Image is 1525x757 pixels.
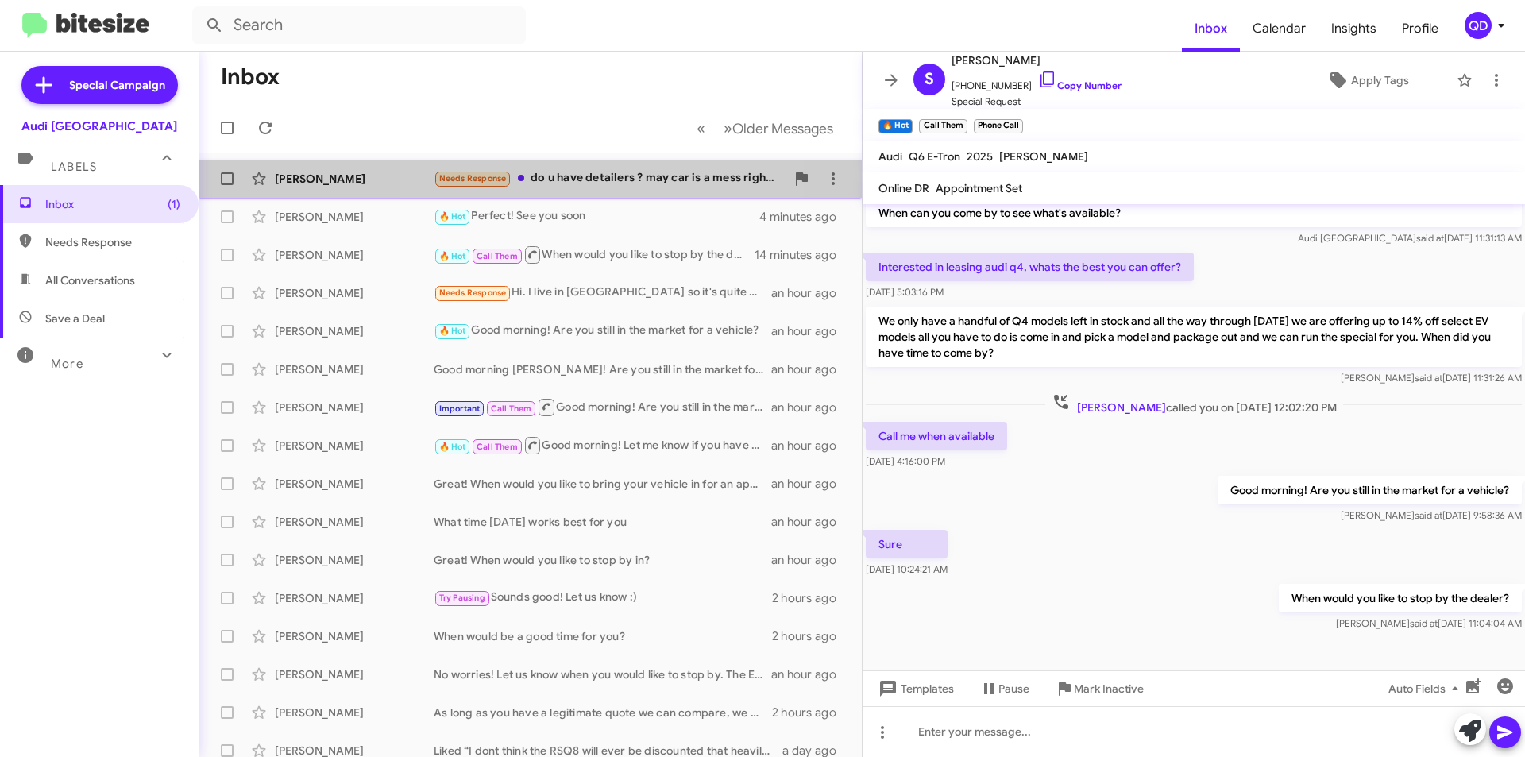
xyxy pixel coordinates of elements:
span: 🔥 Hot [439,442,466,452]
input: Search [192,6,526,44]
div: Good morning! Are you still in the market for a vehicle? [434,322,771,340]
div: an hour ago [771,552,849,568]
h1: Inbox [221,64,280,90]
span: Call Them [491,404,532,414]
span: (1) [168,196,180,212]
span: Call Them [477,442,518,452]
span: 🔥 Hot [439,211,466,222]
span: said at [1415,509,1442,521]
span: [PERSON_NAME] [DATE] 11:31:26 AM [1341,372,1522,384]
div: [PERSON_NAME] [275,476,434,492]
span: Mark Inactive [1074,674,1144,703]
button: Templates [863,674,967,703]
div: [PERSON_NAME] [275,209,434,225]
span: [PERSON_NAME] [999,149,1088,164]
span: Call Them [477,251,518,261]
div: an hour ago [771,438,849,454]
div: As long as you have a legitimate quote we can compare, we will beat it and save you the trip :) [434,705,772,720]
div: [PERSON_NAME] [275,628,434,644]
div: [PERSON_NAME] [275,323,434,339]
div: [PERSON_NAME] [275,552,434,568]
p: When would you like to stop by the dealer? [1279,584,1522,612]
small: Call Them [919,119,967,133]
div: 2 hours ago [772,590,849,606]
span: Inbox [45,196,180,212]
span: Save a Deal [45,311,105,326]
div: an hour ago [771,361,849,377]
span: Q6 E-Tron [909,149,960,164]
p: We only have a handful of Q4 models left in stock and all the way through [DATE] we are offering ... [866,307,1522,367]
div: [PERSON_NAME] [275,171,434,187]
span: Try Pausing [439,593,485,603]
span: Important [439,404,481,414]
span: Templates [875,674,954,703]
nav: Page navigation example [688,112,843,145]
p: Sure [866,530,948,558]
span: said at [1415,372,1442,384]
span: [PHONE_NUMBER] [952,70,1122,94]
div: [PERSON_NAME] [275,666,434,682]
span: Pause [998,674,1029,703]
p: Call me when available [866,422,1007,450]
span: Apply Tags [1351,66,1409,95]
button: Pause [967,674,1042,703]
button: Next [714,112,843,145]
span: Needs Response [45,234,180,250]
div: Good morning [PERSON_NAME]! Are you still in the market for a new vehicle? [434,361,771,377]
span: S [925,67,934,92]
span: Labels [51,160,97,174]
span: More [51,357,83,371]
span: Needs Response [439,288,507,298]
div: Sounds good! Let us know :) [434,589,772,607]
p: Good morning! Are you still in the market for a vehicle? [1218,476,1522,504]
span: Calendar [1240,6,1318,52]
a: Insights [1318,6,1389,52]
div: Hi. I live in [GEOGRAPHIC_DATA] so it's quite a trek for me to go down there. Is there anything y... [434,284,771,302]
span: [PERSON_NAME] [1077,400,1166,415]
div: 2 hours ago [772,705,849,720]
button: Previous [687,112,715,145]
small: 🔥 Hot [878,119,913,133]
div: Good morning! Are you still in the market? [434,397,771,417]
div: [PERSON_NAME] [275,438,434,454]
button: QD [1451,12,1508,39]
div: [PERSON_NAME] [275,705,434,720]
div: 14 minutes ago [755,247,849,263]
span: 🔥 Hot [439,251,466,261]
div: an hour ago [771,476,849,492]
span: said at [1416,232,1444,244]
span: [DATE] 5:03:16 PM [866,286,944,298]
span: Special Campaign [69,77,165,93]
span: [PERSON_NAME] [952,51,1122,70]
a: Profile [1389,6,1451,52]
span: [DATE] 4:16:00 PM [866,455,945,467]
div: [PERSON_NAME] [275,400,434,415]
span: Older Messages [732,120,833,137]
p: Interested in leasing audi q4, whats the best you can offer? [866,253,1194,281]
div: When would be a good time for you? [434,628,772,644]
div: [PERSON_NAME] [275,361,434,377]
a: Inbox [1182,6,1240,52]
span: 🔥 Hot [439,326,466,336]
span: Audi [878,149,902,164]
div: Good morning! Let me know if you have any questions [434,435,771,455]
button: Apply Tags [1286,66,1449,95]
span: Special Request [952,94,1122,110]
div: 2 hours ago [772,628,849,644]
div: an hour ago [771,666,849,682]
div: [PERSON_NAME] [275,285,434,301]
div: [PERSON_NAME] [275,247,434,263]
div: [PERSON_NAME] [275,590,434,606]
span: Needs Response [439,173,507,183]
span: [PERSON_NAME] [DATE] 11:04:04 AM [1336,617,1522,629]
button: Mark Inactive [1042,674,1156,703]
div: an hour ago [771,400,849,415]
span: called you on [DATE] 12:02:20 PM [1045,392,1343,415]
div: When would you like to stop by the dealer? [434,245,755,265]
span: 2025 [967,149,993,164]
div: an hour ago [771,323,849,339]
span: [DATE] 10:24:21 AM [866,563,948,575]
